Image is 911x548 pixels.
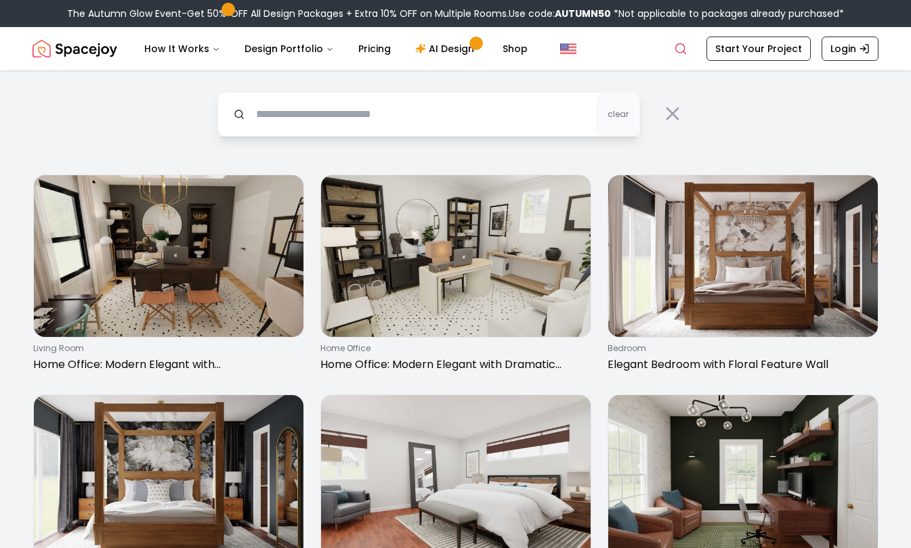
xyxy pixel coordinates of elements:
[33,27,878,70] nav: Global
[509,7,611,20] span: Use code:
[234,35,345,62] button: Design Portfolio
[320,357,586,373] p: Home Office: Modern Elegant with Dramatic Contrast
[492,35,538,62] a: Shop
[608,109,629,120] span: clear
[133,35,538,62] nav: Main
[555,7,611,20] b: AUTUMN50
[133,35,231,62] button: How It Works
[560,41,576,57] img: United States
[34,175,303,337] img: Home Office: Modern Elegant with Moody Neutrals
[320,343,586,354] p: home office
[597,92,640,137] button: clear
[33,175,304,378] a: Home Office: Modern Elegant with Moody Neutralsliving roomHome Office: Modern Elegant with [PERSO...
[67,7,844,20] div: The Autumn Glow Event-Get 50% OFF All Design Packages + Extra 10% OFF on Multiple Rooms.
[611,7,844,20] span: *Not applicable to packages already purchased*
[608,343,873,354] p: bedroom
[33,35,117,62] a: Spacejoy
[822,37,878,61] a: Login
[321,175,591,337] img: Home Office: Modern Elegant with Dramatic Contrast
[608,175,878,378] a: Elegant Bedroom with Floral Feature WallbedroomElegant Bedroom with Floral Feature Wall
[33,343,299,354] p: living room
[404,35,489,62] a: AI Design
[33,35,117,62] img: Spacejoy Logo
[320,175,591,378] a: Home Office: Modern Elegant with Dramatic Contrasthome officeHome Office: Modern Elegant with Dra...
[33,357,299,373] p: Home Office: Modern Elegant with [PERSON_NAME] Neutrals
[347,35,402,62] a: Pricing
[608,175,878,337] img: Elegant Bedroom with Floral Feature Wall
[706,37,811,61] a: Start Your Project
[608,357,873,373] p: Elegant Bedroom with Floral Feature Wall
